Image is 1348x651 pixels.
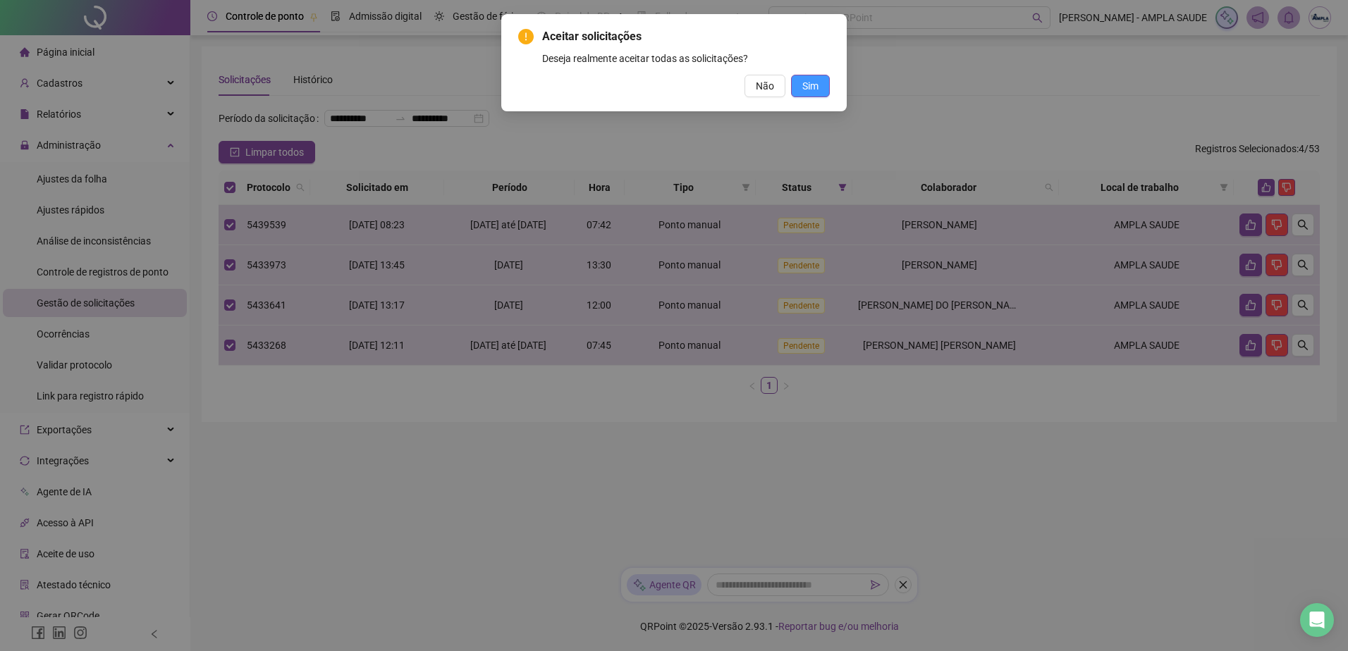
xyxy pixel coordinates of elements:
span: Não [756,78,774,94]
button: Não [745,75,785,97]
button: Sim [791,75,830,97]
div: Deseja realmente aceitar todas as solicitações? [542,51,830,66]
span: exclamation-circle [518,29,534,44]
div: Open Intercom Messenger [1300,603,1334,637]
span: Sim [802,78,819,94]
span: Aceitar solicitações [542,28,830,45]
